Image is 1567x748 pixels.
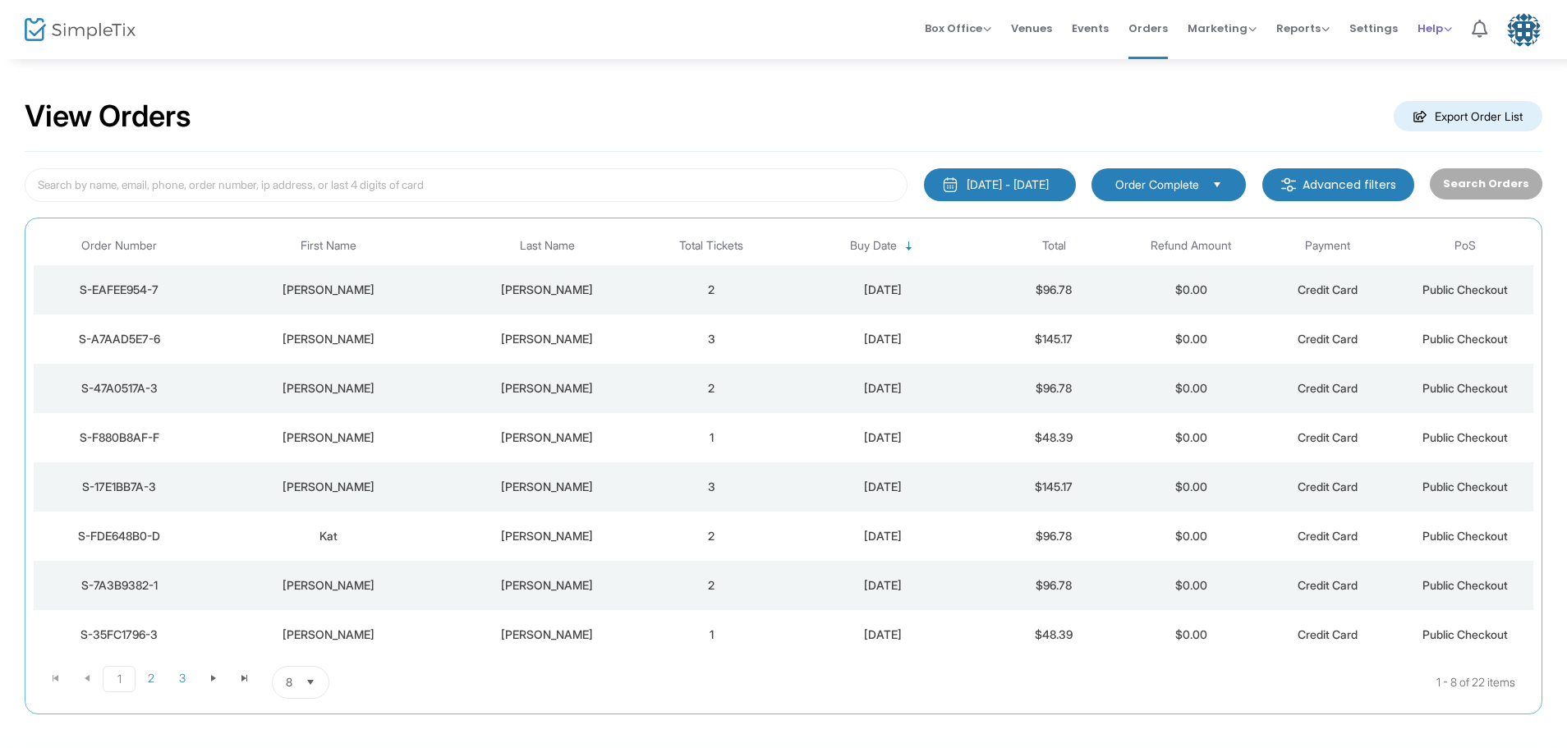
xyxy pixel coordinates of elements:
[209,429,447,446] div: Anna
[456,626,639,643] div: Messersmith
[1123,512,1260,561] td: $0.00
[456,380,639,397] div: Schempp
[1422,332,1508,346] span: Public Checkout
[986,364,1123,413] td: $96.78
[456,282,639,298] div: Krell
[1305,239,1350,253] span: Payment
[38,331,200,347] div: S-A7AAD5E7-6
[38,479,200,495] div: S-17E1BB7A-3
[1422,282,1508,296] span: Public Checkout
[784,528,981,544] div: 9/6/2025
[784,380,981,397] div: 9/10/2025
[925,21,991,36] span: Box Office
[1298,430,1358,444] span: Credit Card
[1298,381,1358,395] span: Credit Card
[1115,177,1199,193] span: Order Complete
[1072,7,1109,49] span: Events
[1123,314,1260,364] td: $0.00
[38,282,200,298] div: S-EAFEE954-7
[986,462,1123,512] td: $145.17
[1298,627,1358,641] span: Credit Card
[643,462,780,512] td: 3
[1422,529,1508,543] span: Public Checkout
[167,666,198,691] span: Page 3
[38,429,200,446] div: S-F880B8AF-F
[1123,462,1260,512] td: $0.00
[209,282,447,298] div: Christine
[38,626,200,643] div: S-35FC1796-3
[986,512,1123,561] td: $96.78
[520,239,575,253] span: Last Name
[643,265,780,314] td: 2
[1123,610,1260,659] td: $0.00
[643,512,780,561] td: 2
[1276,21,1330,36] span: Reports
[38,380,200,397] div: S-47A0517A-3
[34,227,1533,659] div: Data table
[81,239,157,253] span: Order Number
[1206,176,1229,194] button: Select
[1128,7,1168,49] span: Orders
[643,364,780,413] td: 2
[286,674,292,691] span: 8
[1422,627,1508,641] span: Public Checkout
[643,561,780,610] td: 2
[1280,177,1297,193] img: filter
[1298,282,1358,296] span: Credit Card
[643,227,780,265] th: Total Tickets
[784,331,981,347] div: 9/11/2025
[238,672,251,685] span: Go to the last page
[209,577,447,594] div: Mary
[986,265,1123,314] td: $96.78
[1422,480,1508,493] span: Public Checkout
[103,666,136,692] span: Page 1
[1123,227,1260,265] th: Refund Amount
[1262,168,1414,201] m-button: Advanced filters
[986,610,1123,659] td: $48.39
[229,666,260,691] span: Go to the last page
[1422,381,1508,395] span: Public Checkout
[1422,578,1508,592] span: Public Checkout
[207,672,220,685] span: Go to the next page
[1418,21,1452,36] span: Help
[903,240,916,253] span: Sortable
[924,168,1076,201] button: [DATE] - [DATE]
[1011,7,1052,49] span: Venues
[493,666,1515,699] kendo-pager-info: 1 - 8 of 22 items
[38,577,200,594] div: S-7A3B9382-1
[136,666,167,691] span: Page 2
[1454,239,1476,253] span: PoS
[1422,430,1508,444] span: Public Checkout
[986,561,1123,610] td: $96.78
[986,413,1123,462] td: $48.39
[209,479,447,495] div: Bonnie
[301,239,356,253] span: First Name
[643,413,780,462] td: 1
[643,314,780,364] td: 3
[198,666,229,691] span: Go to the next page
[456,528,639,544] div: Schempp
[25,99,191,135] h2: View Orders
[456,331,639,347] div: Willer
[209,380,447,397] div: Kathleen
[456,577,639,594] div: Wesolowicz
[986,314,1123,364] td: $145.17
[1188,21,1257,36] span: Marketing
[25,168,908,202] input: Search by name, email, phone, order number, ip address, or last 4 digits of card
[1298,578,1358,592] span: Credit Card
[1349,7,1398,49] span: Settings
[1298,332,1358,346] span: Credit Card
[784,577,981,594] div: 9/4/2025
[1123,561,1260,610] td: $0.00
[1298,480,1358,493] span: Credit Card
[38,528,200,544] div: S-FDE648B0-D
[1394,101,1542,131] m-button: Export Order List
[299,667,322,698] button: Select
[784,626,981,643] div: 9/4/2025
[1298,529,1358,543] span: Credit Card
[784,479,981,495] div: 9/6/2025
[967,177,1049,193] div: [DATE] - [DATE]
[209,626,447,643] div: Andy
[784,429,981,446] div: 9/10/2025
[209,331,447,347] div: David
